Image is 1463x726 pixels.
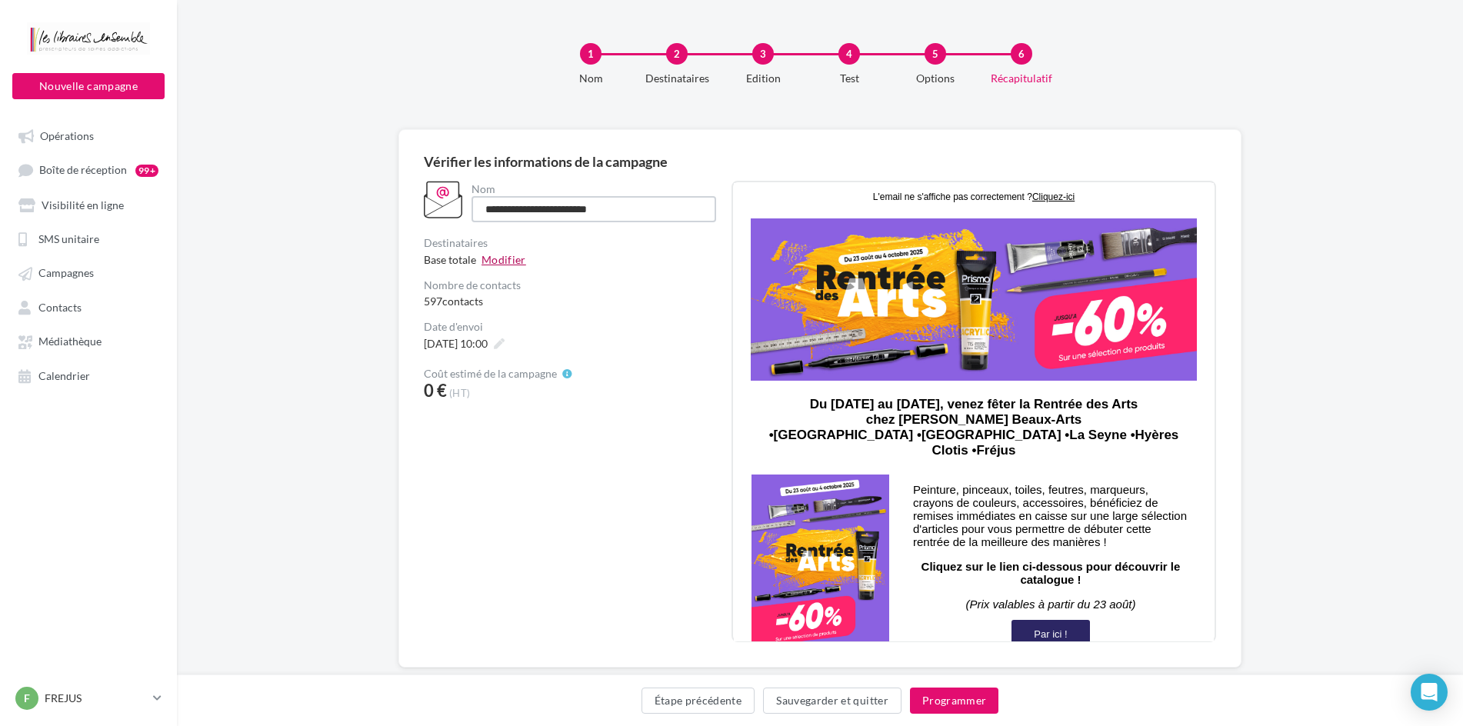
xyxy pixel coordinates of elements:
div: Destinataires [424,238,719,248]
a: Visibilité en ligne [9,191,168,218]
a: F FREJUS [12,684,165,713]
strong: •[GEOGRAPHIC_DATA] •[GEOGRAPHIC_DATA] •La Seyne •Hyères Clotis •Fréjus [35,245,445,275]
span: Opérations [40,129,94,142]
span: 0 € [424,382,447,399]
span: Boîte de réception [39,164,127,177]
span: Campagnes [38,267,94,280]
div: Test [800,71,898,86]
div: Nom [472,184,716,195]
span: Médiathèque [38,335,102,348]
a: SMS unitaire [9,225,168,252]
img: couverture [18,291,155,464]
a: Par ici ! [278,445,355,457]
div: Destinataires [628,71,726,86]
span: Contacts [38,301,82,314]
button: Nouvelle campagne [12,73,165,99]
span: L'email ne s'affiche pas correctement ? [139,8,298,19]
a: Calendrier [9,361,168,389]
div: 6 [1011,43,1032,65]
img: bannière [17,35,463,198]
div: Options [886,71,985,86]
div: 5 [925,43,946,65]
a: Médiathèque [9,327,168,355]
button: Sauvegarder et quitter [763,688,901,714]
span: contacts [442,295,483,308]
a: Campagnes [9,258,168,286]
button: Programmer [910,688,999,714]
span: F [24,691,30,706]
div: 597 [424,294,719,309]
div: 1 [580,43,602,65]
div: Vérifier les informations de la campagne [424,155,1216,168]
p: FREJUS [45,691,147,706]
span: [DATE] 10:00 [424,337,488,350]
div: 2 [666,43,688,65]
span: Peinture, pinceaux, toiles, feutres, marqueurs, crayons de couleurs, accessoires, bénéficiez de r... [179,300,453,365]
a: Contacts [9,293,168,321]
strong: Du [DATE] au [DATE], venez fêter la Rentrée des Arts [76,214,405,228]
button: Étape précédente [642,688,755,714]
div: Nom [542,71,640,86]
div: Date d'envoi [424,321,719,332]
div: 3 [752,43,774,65]
span: (Prix valables à partir du 23 août) [232,415,402,428]
div: Edition [714,71,812,86]
div: Récapitulatif [972,71,1071,86]
span: SMS unitaire [38,232,99,245]
span: Cliquez sur le lien ci-dessous pour découvrir le catalogue ! [188,377,447,403]
a: Opérations [9,122,168,149]
span: Coût estimé de la campagne [424,368,557,379]
strong: chez [PERSON_NAME] Beaux-Arts [132,229,348,244]
div: 99+ [135,165,158,177]
span: Visibilité en ligne [42,198,124,211]
button: Modifier [482,251,526,268]
div: Open Intercom Messenger [1411,674,1448,711]
div: 4 [838,43,860,65]
span: (HT) [449,387,470,399]
a: Boîte de réception99+ [9,155,168,184]
span: Calendrier [38,369,90,382]
div: Nombre de contacts [424,280,719,291]
a: Cliquez-ici [298,8,341,19]
span: Base totale [424,251,476,268]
